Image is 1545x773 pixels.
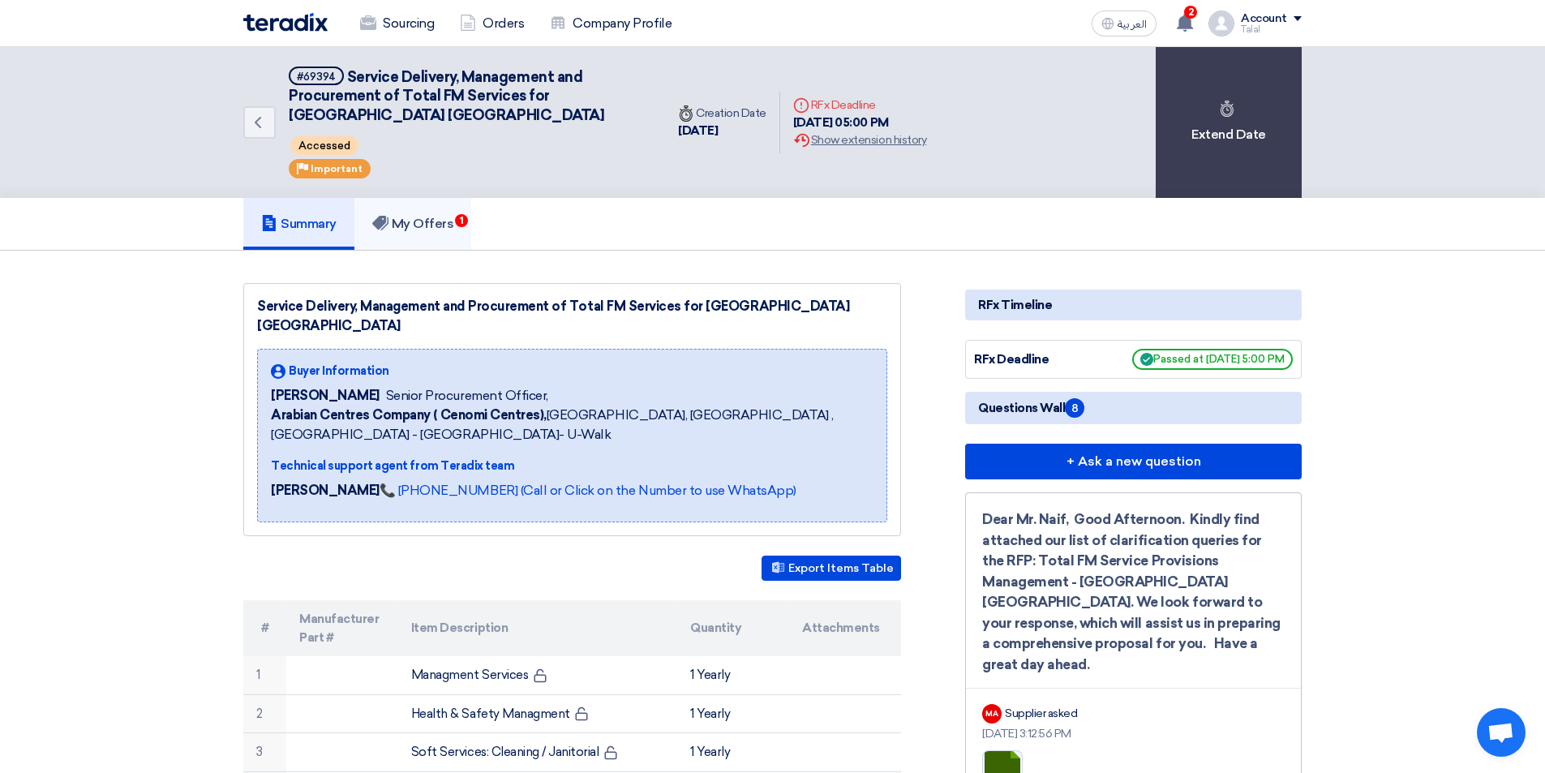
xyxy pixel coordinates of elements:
b: Arabian Centres Company ( Cenomi Centres), [271,407,547,423]
h5: Service Delivery, Management and Procurement of Total FM Services for Jawharat Riyadh [289,67,646,125]
div: [DATE] 05:00 PM [793,114,926,132]
span: Passed at [DATE] 5:00 PM [1132,349,1293,370]
a: Sourcing [347,6,447,41]
button: Export Items Table [762,556,901,581]
td: 2 [243,694,286,733]
h5: Summary [261,216,337,232]
div: Service Delivery, Management and Procurement of Total FM Services for [GEOGRAPHIC_DATA] [GEOGRAPH... [257,297,887,336]
span: Senior Procurement Officer, [386,386,548,406]
div: Supplier asked [1005,705,1077,722]
div: RFx Timeline [965,290,1302,320]
a: Summary [243,198,354,250]
a: 📞 [PHONE_NUMBER] (Call or Click on the Number to use WhatsApp) [380,483,796,498]
div: Creation Date [678,105,766,122]
div: MA [982,704,1002,724]
a: Open chat [1477,708,1526,757]
img: profile_test.png [1208,11,1234,37]
span: [GEOGRAPHIC_DATA], [GEOGRAPHIC_DATA] ,[GEOGRAPHIC_DATA] - [GEOGRAPHIC_DATA]- U-Walk [271,406,873,444]
th: Attachments [789,600,901,656]
th: # [243,600,286,656]
span: 2 [1184,6,1197,19]
div: Account [1241,12,1287,26]
div: [DATE] 3:12:56 PM [982,725,1285,742]
td: 1 Yearly [677,733,789,772]
a: My Offers1 [354,198,472,250]
td: 3 [243,733,286,772]
span: 8 [1065,398,1084,418]
div: Dear Mr. Naif, Good Afternoon. Kindly find attached our list of clarification queries for the RFP... [982,509,1285,675]
span: 1 [455,214,468,227]
button: العربية [1092,11,1157,37]
strong: [PERSON_NAME] [271,483,380,498]
th: Quantity [677,600,789,656]
div: RFx Deadline [793,97,926,114]
td: Health & Safety Managment [398,694,678,733]
a: Orders [447,6,537,41]
a: Company Profile [537,6,685,41]
span: [PERSON_NAME] [271,386,380,406]
span: Buyer Information [289,363,389,380]
div: Extend Date [1156,47,1302,198]
td: 1 Yearly [677,694,789,733]
div: #69394 [297,71,336,82]
div: Technical support agent from Teradix team [271,457,873,475]
button: + Ask a new question [965,444,1302,479]
span: العربية [1118,19,1147,30]
div: RFx Deadline [974,350,1096,369]
div: [DATE] [678,122,766,140]
span: Accessed [290,136,358,155]
span: Important [311,163,363,174]
th: Item Description [398,600,678,656]
td: 1 Yearly [677,656,789,694]
div: Talal [1241,25,1302,34]
span: Service Delivery, Management and Procurement of Total FM Services for [GEOGRAPHIC_DATA] [GEOGRAPH... [289,68,604,124]
td: 1 [243,656,286,694]
th: Manufacturer Part # [286,600,398,656]
img: Teradix logo [243,13,328,32]
div: Show extension history [793,131,926,148]
td: Managment Services [398,656,678,694]
h5: My Offers [372,216,454,232]
span: Questions Wall [978,398,1084,418]
td: Soft Services: Cleaning / Janitorial [398,733,678,772]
